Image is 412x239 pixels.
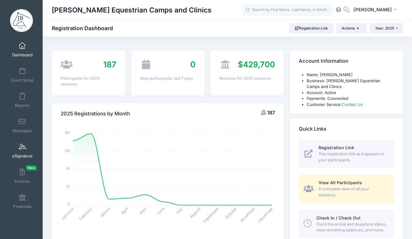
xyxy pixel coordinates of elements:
[307,90,394,96] li: Account: Active
[8,39,37,60] a: Dashboard
[120,206,129,215] tspan: April
[336,23,367,33] button: Actions
[60,206,75,221] tspan: January
[103,60,116,69] span: 187
[8,90,37,111] a: Reports
[289,23,333,33] a: Registration Link
[316,221,387,233] span: Track the arrival and departure status, view remaining balances, and more.
[319,180,362,185] span: View All Participants
[12,128,32,133] span: Messages
[375,26,394,30] span: Year: 2025
[52,25,118,31] h1: Registration Dashboard
[190,60,195,69] span: 0
[219,76,275,82] div: Revenue for 2025 sessions
[12,52,33,58] span: Dashboard
[78,206,93,221] tspan: February
[65,148,70,153] tspan: 62
[316,215,361,220] span: Check In / Check Out
[13,204,32,209] span: Financials
[66,166,70,171] tspan: 41
[8,165,37,187] a: InvoicesNew
[12,153,33,159] span: eSignature
[52,3,212,17] h1: [PERSON_NAME] Equestrian Camps and Clinics
[307,78,394,90] li: Business: [PERSON_NAME] Equestrian Camps and Clinics
[99,206,111,218] tspan: March
[8,115,37,136] a: Messages
[307,96,394,102] li: Payments: Connected
[65,130,70,135] tspan: 82
[319,186,387,198] span: A complete view of all your sessions.
[188,206,202,219] tspan: August
[239,206,256,223] tspan: November
[342,102,363,107] a: Contact Us
[11,78,34,83] span: Event Setup
[67,184,70,189] tspan: 21
[202,206,220,224] tspan: September
[15,103,30,108] span: Reports
[299,53,348,70] h4: Account Information
[155,206,165,216] tspan: June
[61,105,130,122] h4: 2025 Registrations by Month
[299,140,394,168] a: Registration Link The registration link as it appears to your participants.
[138,206,147,215] tspan: May
[140,76,196,82] div: New participants: last 7 days
[319,151,387,163] span: The registration link as it appears to your participants.
[319,145,354,150] span: Registration Link
[174,206,184,215] tspan: July
[307,102,394,108] li: Customer Service:
[10,9,33,32] img: Jessica Braswell Equestrian Camps and Clinics
[307,72,394,78] li: Name: [PERSON_NAME]
[257,206,274,223] tspan: December
[354,6,392,13] span: [PERSON_NAME]
[8,191,37,212] a: Financials
[350,3,403,17] button: [PERSON_NAME]
[299,121,326,138] h4: Quick Links
[299,210,394,238] a: Check In / Check Out Track the arrival and departure status, view remaining balances, and more.
[8,64,37,86] a: Event Setup
[267,110,275,116] span: 187
[15,179,30,184] span: Invoices
[26,165,37,170] span: New
[224,206,238,220] tspan: October
[238,60,275,69] span: $429,700
[68,202,70,207] tspan: 0
[8,140,37,161] a: eSignature
[299,175,394,203] a: View All Participants A complete view of all your sessions.
[370,23,403,33] button: Year: 2025
[61,76,116,87] div: Participants for 2025 sessions
[242,4,333,16] input: Search by First Name, Last Name, or Email...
